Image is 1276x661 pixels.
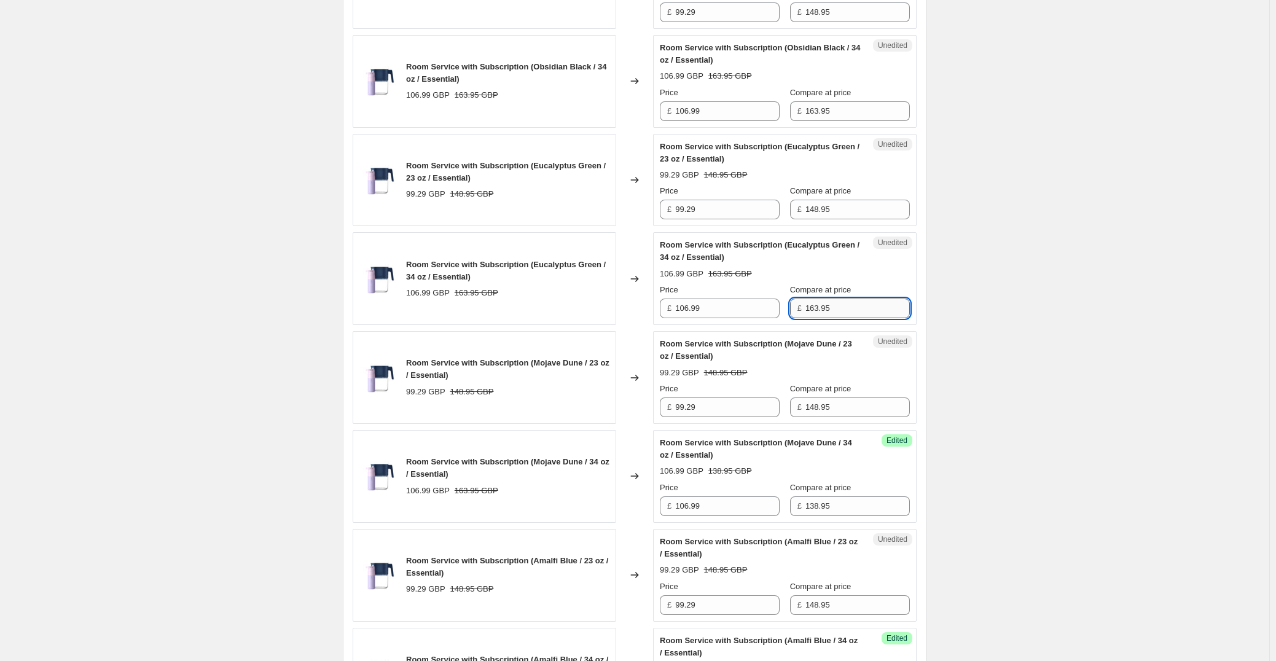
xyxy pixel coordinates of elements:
strike: 148.95 GBP [704,367,748,379]
span: Room Service with Subscription (Amalfi Blue / 34 oz / Essential) [660,636,858,657]
span: Price [660,285,678,294]
span: £ [667,402,671,412]
span: £ [797,402,802,412]
span: £ [797,303,802,313]
span: Price [660,582,678,591]
span: £ [797,205,802,214]
strike: 163.95 GBP [455,287,498,299]
span: £ [797,501,802,510]
span: Price [660,483,678,492]
strike: 138.95 GBP [708,465,752,477]
div: 106.99 GBP [660,70,703,82]
div: 106.99 GBP [406,485,450,497]
span: Price [660,186,678,195]
span: Room Service with Subscription (Mojave Dune / 34 oz / Essential) [660,438,852,460]
span: Compare at price [790,483,851,492]
span: £ [667,106,671,115]
span: Room Service with Subscription (Eucalyptus Green / 23 oz / Essential) [660,142,859,163]
span: £ [667,205,671,214]
span: Edited [887,633,907,643]
strike: 148.95 GBP [704,169,748,181]
strike: 163.95 GBP [708,70,752,82]
span: Compare at price [790,384,851,393]
span: Room Service with Subscription (Eucalyptus Green / 34 oz / Essential) [660,240,859,262]
span: Unedited [878,41,907,50]
img: ST-BNWLL068A-PNAMB190B_80x.jpg [359,458,396,495]
span: Price [660,384,678,393]
strike: 163.95 GBP [455,485,498,497]
strike: 148.95 GBP [704,564,748,576]
div: 106.99 GBP [406,287,450,299]
span: Room Service with Subscription (Mojave Dune / 34 oz / Essential) [406,457,609,479]
strike: 148.95 GBP [450,188,494,200]
span: Compare at price [790,88,851,97]
strike: 163.95 GBP [455,89,498,101]
img: ST-BNWLL068A-PNAMB190B_80x.jpg [359,162,396,198]
img: ST-BNWLL068A-PNAMB190B_80x.jpg [359,260,396,297]
div: 99.29 GBP [660,367,699,379]
span: Room Service with Subscription (Obsidian Black / 34 oz / Essential) [406,62,607,84]
span: Unedited [878,238,907,248]
img: ST-BNWLL068A-PNAMB190B_80x.jpg [359,63,396,100]
strike: 148.95 GBP [450,583,494,595]
span: Room Service with Subscription (Obsidian Black / 34 oz / Essential) [660,43,861,65]
span: Room Service with Subscription (Eucalyptus Green / 34 oz / Essential) [406,260,606,281]
div: 106.99 GBP [660,268,703,280]
span: Unedited [878,139,907,149]
span: £ [667,7,671,17]
div: 99.29 GBP [406,188,445,200]
span: Compare at price [790,186,851,195]
span: £ [667,303,671,313]
span: Room Service with Subscription (Eucalyptus Green / 23 oz / Essential) [406,161,606,182]
span: Price [660,88,678,97]
div: 99.29 GBP [660,564,699,576]
span: £ [797,7,802,17]
span: £ [797,106,802,115]
div: 106.99 GBP [660,465,703,477]
img: ST-BNWLL068A-PNAMB190B_80x.jpg [359,359,396,396]
span: Unedited [878,337,907,346]
span: Compare at price [790,285,851,294]
span: Room Service with Subscription (Mojave Dune / 23 oz / Essential) [660,339,852,361]
span: Unedited [878,534,907,544]
div: 106.99 GBP [406,89,450,101]
span: Room Service with Subscription (Mojave Dune / 23 oz / Essential) [406,358,609,380]
span: Room Service with Subscription (Amalfi Blue / 23 oz / Essential) [660,537,858,558]
div: 99.29 GBP [406,386,445,398]
div: 99.29 GBP [660,169,699,181]
span: £ [667,600,671,609]
span: Edited [887,436,907,445]
span: Room Service with Subscription (Amalfi Blue / 23 oz / Essential) [406,556,608,577]
strike: 163.95 GBP [708,268,752,280]
span: £ [667,501,671,510]
span: £ [797,600,802,609]
div: 99.29 GBP [406,583,445,595]
span: Compare at price [790,582,851,591]
img: ST-BNWLL068A-PNAMB190B_80x.jpg [359,557,396,593]
strike: 148.95 GBP [450,386,494,398]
